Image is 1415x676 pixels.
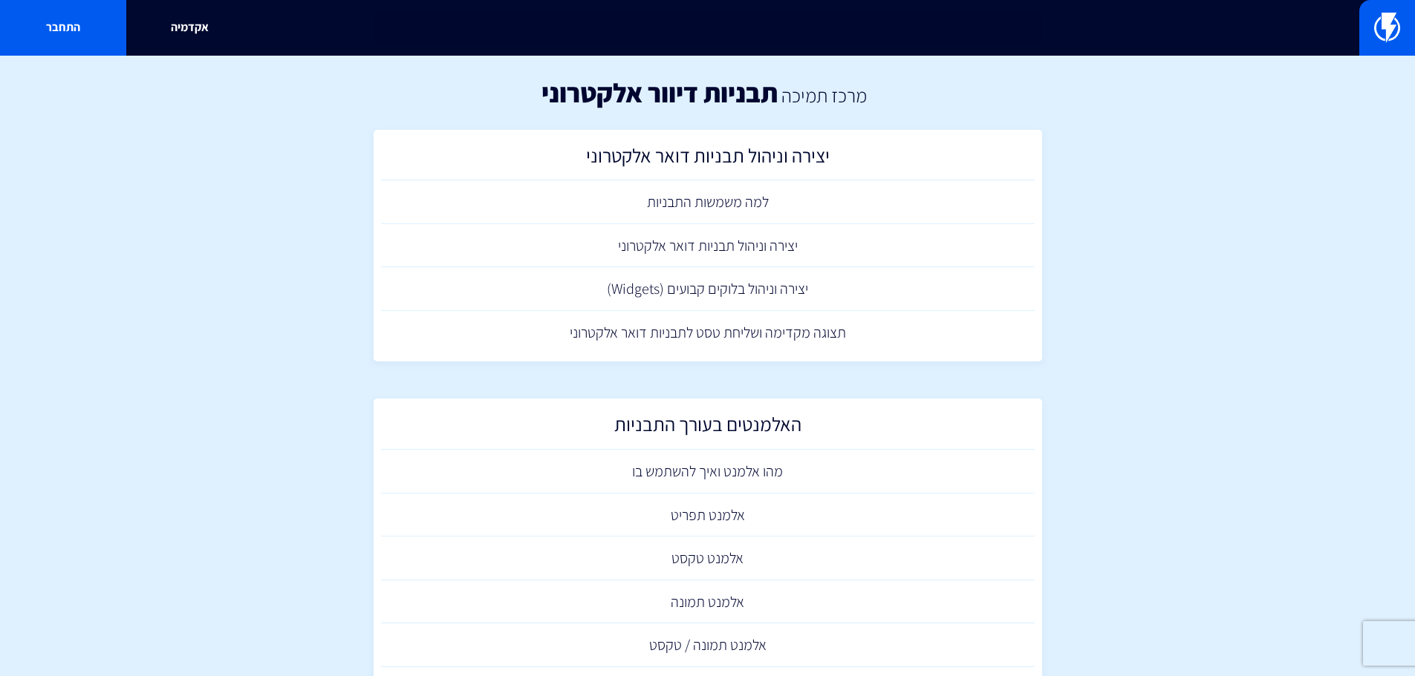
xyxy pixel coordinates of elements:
[381,536,1035,580] a: אלמנט טקסט
[381,406,1035,450] a: האלמנטים בעורך התבניות
[381,450,1035,493] a: מהו אלמנט ואיך להשתמש בו
[381,137,1035,181] a: יצירה וניהול תבניות דואר אלקטרוני
[381,311,1035,355] a: תצוגה מקדימה ושליחת טסט לתבניות דואר אלקטרוני
[388,145,1027,174] h2: יצירה וניהול תבניות דואר אלקטרוני
[381,180,1035,224] a: למה משמשות התבניות
[381,623,1035,667] a: אלמנט תמונה / טקסט
[381,267,1035,311] a: יצירה וניהול בלוקים קבועים (Widgets)
[541,78,778,108] h1: תבניות דיוור אלקטרוני
[381,493,1035,537] a: אלמנט תפריט
[381,580,1035,624] a: אלמנט תמונה
[381,224,1035,268] a: יצירה וניהול תבניות דואר אלקטרוני
[374,11,1042,45] input: חיפוש מהיר...
[781,82,867,108] a: מרכז תמיכה
[388,413,1027,442] h2: האלמנטים בעורך התבניות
